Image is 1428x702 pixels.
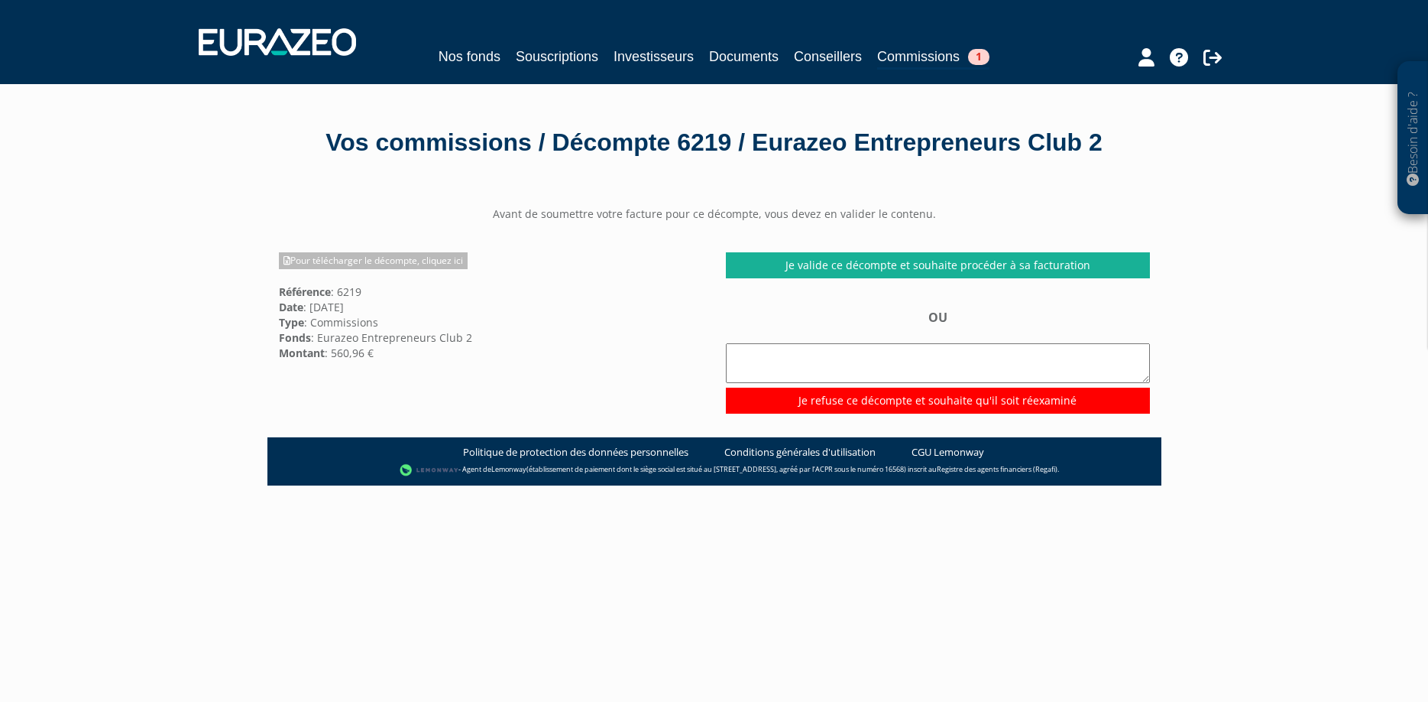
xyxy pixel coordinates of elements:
[439,46,500,67] a: Nos fonds
[279,330,311,345] strong: Fonds
[709,46,779,67] a: Documents
[279,284,331,299] strong: Référence
[794,46,862,67] a: Conseillers
[279,346,325,360] strong: Montant
[912,445,984,460] a: CGU Lemonway
[726,309,1150,414] div: OU
[279,125,1150,161] div: Vos commissions / Décompte 6219 / Eurazeo Entrepreneurs Club 2
[279,315,304,330] strong: Type
[877,46,989,70] a: Commissions1
[726,252,1150,278] a: Je valide ce décompte et souhaite procéder à sa facturation
[724,445,876,460] a: Conditions générales d'utilisation
[491,464,526,474] a: Lemonway
[279,300,303,314] strong: Date
[279,252,468,269] a: Pour télécharger le décompte, cliquez ici
[400,463,458,478] img: logo-lemonway.png
[199,28,356,56] img: 1732889491-logotype_eurazeo_blanc_rvb.png
[726,388,1150,414] input: Je refuse ce décompte et souhaite qu'il soit réexaminé
[614,46,694,67] a: Investisseurs
[968,49,989,65] span: 1
[1404,70,1422,207] p: Besoin d'aide ?
[937,464,1057,474] a: Registre des agents financiers (Regafi)
[463,445,688,460] a: Politique de protection des données personnelles
[267,206,1161,222] center: Avant de soumettre votre facture pour ce décompte, vous devez en valider le contenu.
[267,252,714,361] div: : 6219 : [DATE] : Commissions : Eurazeo Entrepreneurs Club 2 : 560,96 €
[516,46,598,67] a: Souscriptions
[283,463,1146,478] div: - Agent de (établissement de paiement dont le siège social est situé au [STREET_ADDRESS], agréé p...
